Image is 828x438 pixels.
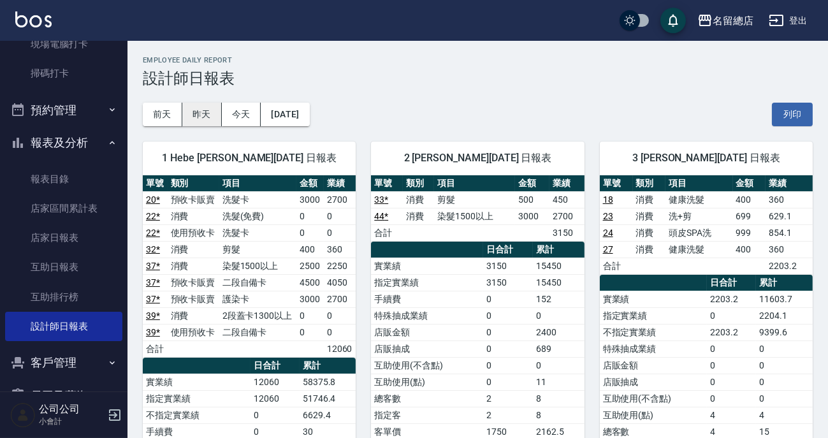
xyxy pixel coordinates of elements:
td: 999 [733,224,766,241]
th: 項目 [219,175,297,192]
button: 列印 [772,103,813,126]
td: 2203.2 [707,291,756,307]
td: 合計 [371,224,402,241]
td: 消費 [403,208,434,224]
a: 設計師日報表 [5,312,122,341]
td: 手續費 [371,291,483,307]
td: 152 [533,291,584,307]
td: 15450 [533,258,584,274]
h5: 公司公司 [39,403,104,416]
td: 2 [483,390,533,407]
td: 3000 [296,291,324,307]
td: 0 [483,324,533,340]
span: 1 Hebe [PERSON_NAME][DATE] 日報表 [158,152,340,164]
button: 名留總店 [692,8,759,34]
td: 8 [533,407,584,423]
td: 0 [756,390,813,407]
td: 689 [533,340,584,357]
td: 0 [756,357,813,374]
td: 0 [296,208,324,224]
a: 24 [603,228,613,238]
td: 不指定實業績 [143,407,251,423]
td: 2700 [324,291,356,307]
td: 0 [483,307,533,324]
th: 日合計 [251,358,300,374]
p: 小會計 [39,416,104,427]
td: 消費 [168,241,219,258]
td: 450 [549,191,584,208]
td: 消費 [168,307,219,324]
td: 互助使用(點) [600,407,708,423]
td: 剪髮 [219,241,297,258]
td: 實業績 [600,291,708,307]
td: 0 [296,224,324,241]
td: 指定實業績 [143,390,251,407]
td: 頭皮SPA洗 [665,224,732,241]
td: 特殊抽成業績 [371,307,483,324]
td: 0 [707,357,756,374]
img: Logo [15,11,52,27]
td: 0 [483,291,533,307]
td: 2250 [324,258,356,274]
td: 消費 [633,191,666,208]
td: 洗髮(免費) [219,208,297,224]
td: 互助使用(不含點) [371,357,483,374]
td: 3000 [515,208,549,224]
div: 名留總店 [713,13,753,29]
td: 合計 [143,340,168,357]
td: 預收卡販賣 [168,274,219,291]
td: 400 [733,191,766,208]
button: 客戶管理 [5,346,122,379]
th: 累計 [300,358,356,374]
td: 合計 [600,258,633,274]
td: 指定實業績 [371,274,483,291]
td: 消費 [633,224,666,241]
td: 0 [324,307,356,324]
td: 店販抽成 [600,374,708,390]
td: 0 [483,357,533,374]
td: 剪髮 [434,191,515,208]
th: 單號 [371,175,402,192]
td: 店販金額 [371,324,483,340]
button: 今天 [222,103,261,126]
td: 指定實業績 [600,307,708,324]
th: 業績 [549,175,584,192]
td: 健康洗髮 [665,241,732,258]
th: 項目 [434,175,515,192]
td: 0 [707,307,756,324]
td: 4050 [324,274,356,291]
td: 消費 [403,191,434,208]
a: 18 [603,194,613,205]
th: 金額 [515,175,549,192]
td: 0 [324,208,356,224]
th: 類別 [403,175,434,192]
h3: 設計師日報表 [143,69,813,87]
td: 4 [707,407,756,423]
button: 預約管理 [5,94,122,127]
th: 金額 [733,175,766,192]
td: 洗髮卡 [219,224,297,241]
th: 累計 [533,242,584,258]
th: 日合計 [483,242,533,258]
td: 二段自備卡 [219,324,297,340]
th: 業績 [766,175,813,192]
td: 2400 [533,324,584,340]
td: 使用預收卡 [168,324,219,340]
td: 二段自備卡 [219,274,297,291]
td: 3150 [483,258,533,274]
a: 27 [603,244,613,254]
td: 699 [733,208,766,224]
span: 2 [PERSON_NAME][DATE] 日報表 [386,152,569,164]
td: 染髮1500以上 [219,258,297,274]
td: 51746.4 [300,390,356,407]
td: 12060 [324,340,356,357]
th: 項目 [665,175,732,192]
td: 15450 [533,274,584,291]
td: 0 [756,374,813,390]
a: 店家區間累計表 [5,194,122,223]
button: save [660,8,686,33]
td: 2700 [549,208,584,224]
a: 23 [603,211,613,221]
td: 不指定實業績 [600,324,708,340]
td: 0 [533,357,584,374]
